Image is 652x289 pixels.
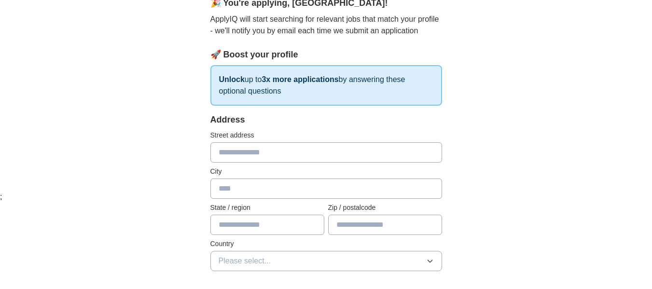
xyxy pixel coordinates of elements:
[210,203,324,213] label: State / region
[219,75,245,83] strong: Unlock
[210,130,442,140] label: Street address
[210,113,442,126] div: Address
[219,255,271,267] span: Please select...
[210,65,442,106] p: up to by answering these optional questions
[210,166,442,177] label: City
[262,75,338,83] strong: 3x more applications
[210,14,442,37] p: ApplyIQ will start searching for relevant jobs that match your profile - we'll notify you by emai...
[210,251,442,271] button: Please select...
[210,48,442,61] div: 🚀 Boost your profile
[210,239,442,249] label: Country
[328,203,442,213] label: Zip / postalcode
